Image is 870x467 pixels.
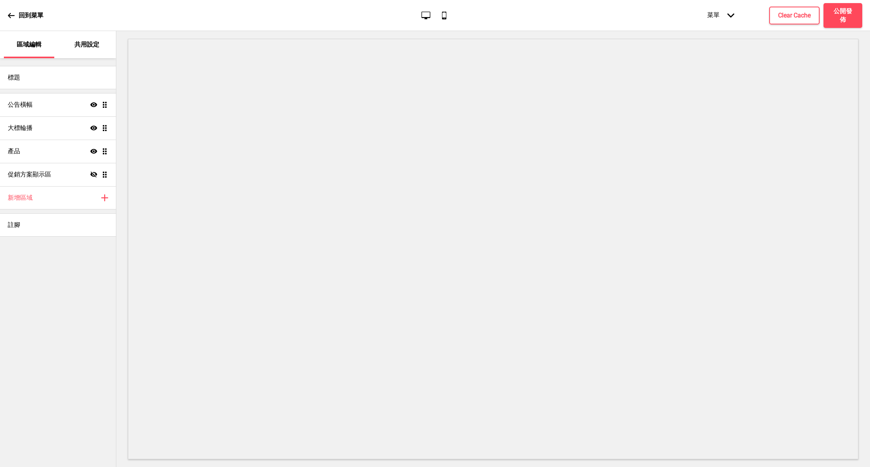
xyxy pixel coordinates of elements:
[19,11,43,20] p: 回到菜單
[823,3,862,28] button: 公開發佈
[8,100,33,109] h4: 公告橫幅
[699,3,742,27] div: 菜單
[769,7,820,24] button: Clear Cache
[831,7,854,24] h4: 公開發佈
[8,170,51,179] h4: 促銷方案顯示區
[8,147,20,156] h4: 產品
[8,5,43,26] a: 回到菜單
[8,221,20,229] h4: 註腳
[74,40,99,49] p: 共用設定
[8,73,20,82] h4: 標題
[8,124,33,132] h4: 大標輪播
[8,194,33,202] h4: 新增區域
[778,11,811,20] h4: Clear Cache
[17,40,41,49] p: 區域編輯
